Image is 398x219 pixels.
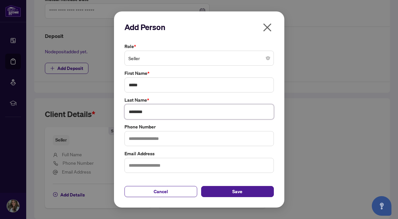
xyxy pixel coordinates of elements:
[124,96,274,104] label: Last Name
[262,22,273,33] span: close
[124,43,274,50] label: Role
[124,123,274,130] label: Phone Number
[232,186,242,197] span: Save
[124,150,274,157] label: Email Address
[124,22,274,32] h2: Add Person
[372,196,391,216] button: Open asap
[154,186,168,197] span: Cancel
[201,186,274,197] button: Save
[128,52,270,64] span: Seller
[124,186,197,197] button: Cancel
[266,56,270,60] span: close-circle
[124,70,274,77] label: First Name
